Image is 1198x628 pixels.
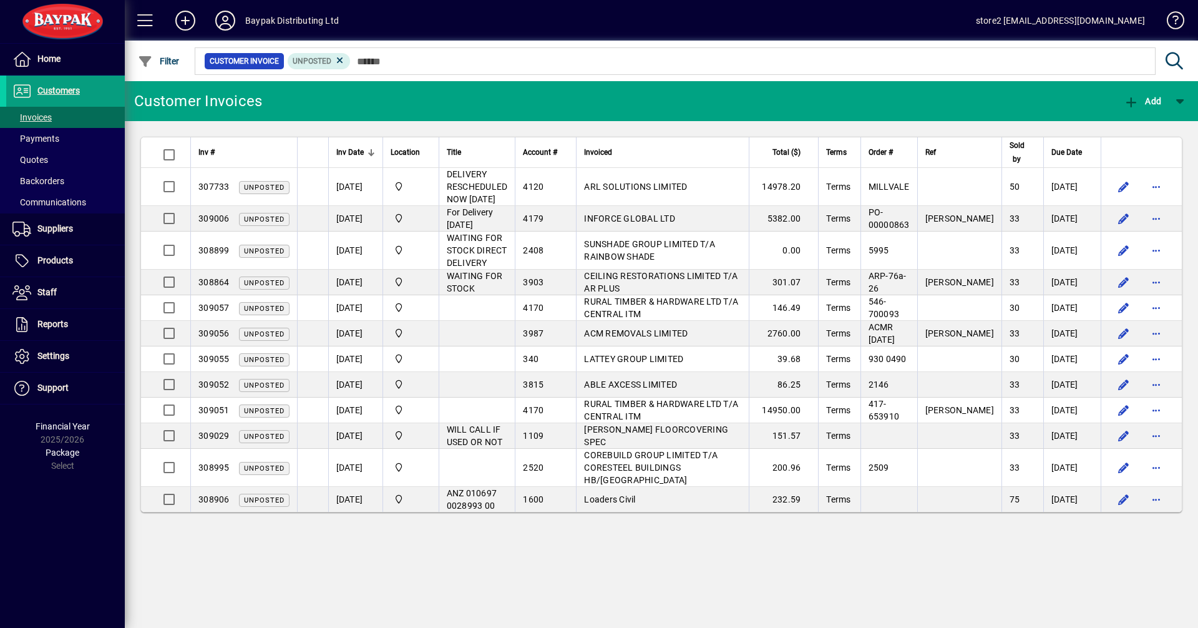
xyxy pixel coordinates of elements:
[447,488,497,511] span: ANZ 010697 0028993 00
[826,277,850,287] span: Terms
[523,213,543,223] span: 4179
[1043,270,1101,295] td: [DATE]
[391,461,431,474] span: Baypak - Onekawa
[205,9,245,32] button: Profile
[1010,213,1020,223] span: 33
[328,270,382,295] td: [DATE]
[37,255,73,265] span: Products
[925,328,994,338] span: [PERSON_NAME]
[447,424,503,447] span: WILL CALL IF USED OR NOT
[1043,398,1101,423] td: [DATE]
[869,245,889,255] span: 5995
[391,180,431,194] span: Baypak - Onekawa
[925,145,936,159] span: Ref
[1043,487,1101,512] td: [DATE]
[244,247,285,255] span: Unposted
[165,9,205,32] button: Add
[198,463,230,473] span: 308995
[523,182,543,192] span: 4120
[869,380,889,390] span: 2146
[869,297,900,319] span: 546-700093
[1043,423,1101,449] td: [DATE]
[925,145,994,159] div: Ref
[584,494,635,504] span: Loaders Civil
[198,145,290,159] div: Inv #
[1157,2,1182,43] a: Knowledge Base
[447,207,494,230] span: For Delivery [DATE]
[244,279,285,287] span: Unposted
[6,309,125,340] a: Reports
[1146,349,1166,369] button: More options
[869,322,895,345] span: ACMR [DATE]
[1114,209,1134,228] button: Edit
[1146,240,1166,260] button: More options
[328,372,382,398] td: [DATE]
[772,145,801,159] span: Total ($)
[925,277,994,287] span: [PERSON_NAME]
[1114,323,1134,343] button: Edit
[6,128,125,149] a: Payments
[1010,139,1025,166] span: Sold by
[328,232,382,270] td: [DATE]
[584,424,728,447] span: [PERSON_NAME] FLOORCOVERING SPEC
[6,192,125,213] a: Communications
[1146,426,1166,446] button: More options
[336,145,364,159] span: Inv Date
[749,487,819,512] td: 232.59
[1114,489,1134,509] button: Edit
[134,91,262,111] div: Customer Invoices
[198,328,230,338] span: 309056
[1043,206,1101,232] td: [DATE]
[869,271,907,293] span: ARP-76a-26
[523,145,557,159] span: Account #
[198,354,230,364] span: 309055
[584,145,741,159] div: Invoiced
[244,381,285,390] span: Unposted
[584,271,738,293] span: CEILING RESTORATIONS LIMITED T/A AR PLUS
[1114,375,1134,395] button: Edit
[6,213,125,245] a: Suppliers
[1146,458,1166,478] button: More options
[749,232,819,270] td: 0.00
[37,287,57,297] span: Staff
[391,378,431,391] span: Baypak - Onekawa
[1010,405,1020,415] span: 33
[1146,177,1166,197] button: More options
[1146,272,1166,292] button: More options
[198,494,230,504] span: 308906
[6,341,125,372] a: Settings
[869,182,910,192] span: MILLVALE
[584,380,677,390] span: ABLE AXCESS LIMITED
[1146,323,1166,343] button: More options
[37,223,73,233] span: Suppliers
[1010,380,1020,390] span: 33
[328,321,382,346] td: [DATE]
[244,496,285,504] span: Unposted
[328,206,382,232] td: [DATE]
[1010,277,1020,287] span: 33
[749,270,819,295] td: 301.07
[244,215,285,223] span: Unposted
[826,245,850,255] span: Terms
[1043,295,1101,321] td: [DATE]
[6,149,125,170] a: Quotes
[826,431,850,441] span: Terms
[244,330,285,338] span: Unposted
[523,328,543,338] span: 3987
[1114,426,1134,446] button: Edit
[138,56,180,66] span: Filter
[391,352,431,366] span: Baypak - Onekawa
[198,245,230,255] span: 308899
[869,354,907,364] span: 930 0490
[1043,168,1101,206] td: [DATE]
[523,463,543,473] span: 2520
[328,168,382,206] td: [DATE]
[6,107,125,128] a: Invoices
[198,145,215,159] span: Inv #
[757,145,812,159] div: Total ($)
[37,383,69,393] span: Support
[244,356,285,364] span: Unposted
[391,243,431,257] span: Baypak - Onekawa
[46,448,79,458] span: Package
[244,407,285,415] span: Unposted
